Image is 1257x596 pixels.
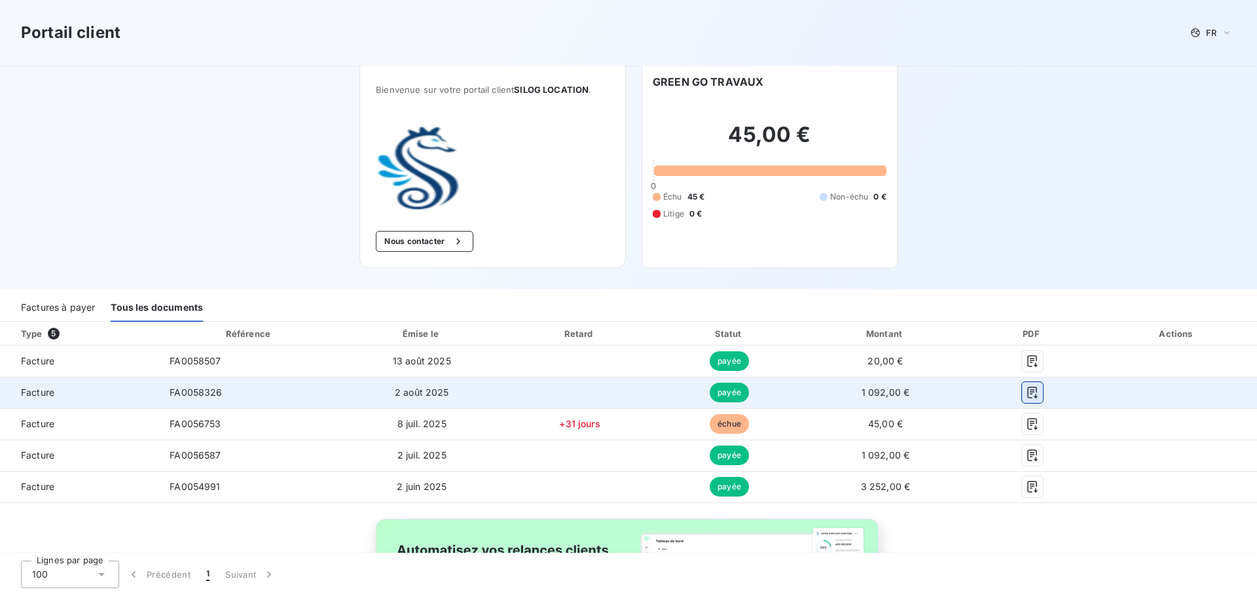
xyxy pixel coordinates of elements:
span: 13 août 2025 [393,355,451,366]
div: Factures à payer [21,294,95,322]
div: Actions [1100,327,1254,340]
span: payée [710,351,749,371]
span: Facture [10,355,149,368]
div: Type [13,327,156,340]
div: PDF [970,327,1095,340]
span: 3 252,00 € [861,481,911,492]
span: +31 jours [559,418,600,429]
span: échue [710,414,749,434]
div: Retard [507,327,653,340]
h3: Portail client [21,21,120,44]
span: 2 août 2025 [395,387,449,398]
span: Facture [10,386,149,399]
span: 20,00 € [867,355,903,366]
span: 1 092,00 € [862,387,910,398]
div: Tous les documents [111,294,203,322]
div: Émise le [342,327,502,340]
span: 45 € [687,191,705,203]
span: Facture [10,449,149,462]
div: Statut [658,327,801,340]
span: 8 juil. 2025 [397,418,446,429]
span: Bienvenue sur votre portail client . [376,84,610,95]
span: FA0058326 [170,387,222,398]
span: 2 juil. 2025 [397,449,446,461]
span: 100 [32,568,48,581]
span: 1 092,00 € [862,449,910,461]
span: payée [710,477,749,497]
button: 1 [198,561,217,588]
button: Nous contacter [376,231,473,252]
div: Montant [806,327,965,340]
span: FA0056587 [170,449,221,461]
img: Company logo [376,126,460,210]
span: Non-échu [830,191,868,203]
span: FA0056753 [170,418,221,429]
span: Litige [663,208,684,220]
span: FA0058507 [170,355,221,366]
div: Référence [226,328,270,339]
span: 5 [48,328,60,340]
span: Échu [663,191,682,203]
h6: GREEN GO TRAVAUX [653,74,763,90]
span: FR [1206,27,1216,38]
span: Facture [10,480,149,493]
button: Suivant [217,561,283,588]
span: 2 juin 2025 [397,481,446,492]
h2: 45,00 € [653,122,886,161]
span: FA0054991 [170,481,220,492]
span: Facture [10,417,149,430]
span: 0 € [689,208,702,220]
span: 45,00 € [868,418,903,429]
span: payée [710,446,749,465]
span: 0 [651,181,656,191]
button: Précédent [119,561,198,588]
span: 1 [206,568,209,581]
span: SILOG LOCATION [514,84,589,95]
span: 0 € [873,191,886,203]
span: payée [710,383,749,402]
